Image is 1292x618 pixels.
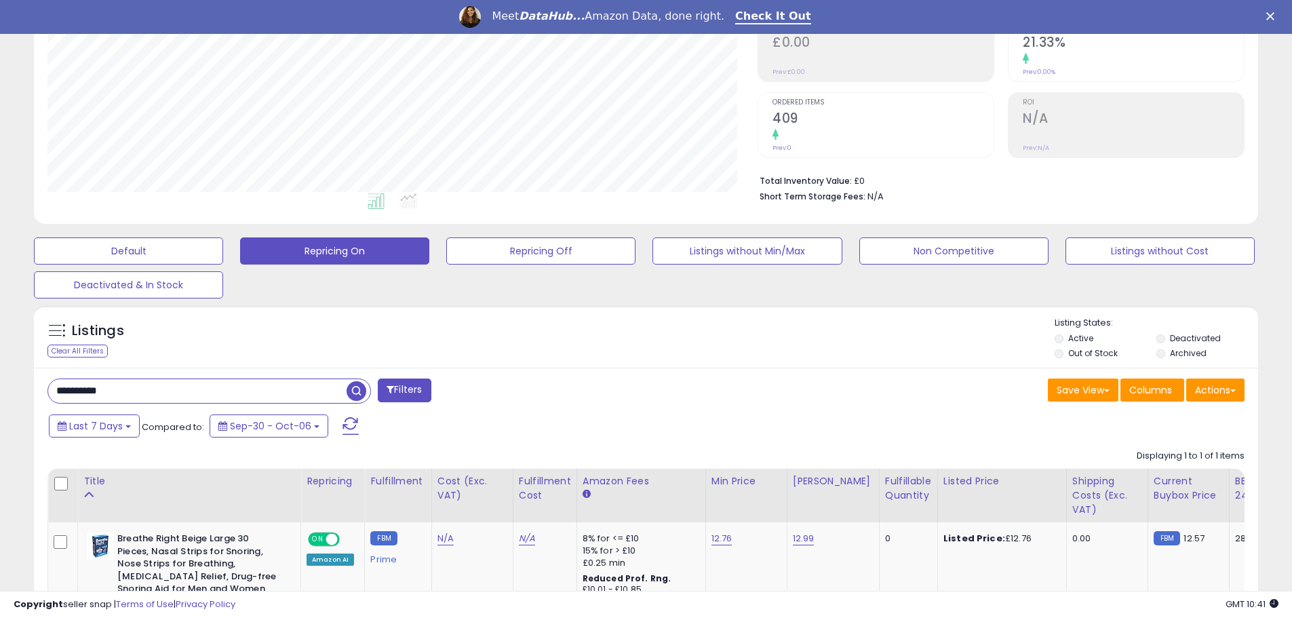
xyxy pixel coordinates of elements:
[230,419,311,433] span: Sep-30 - Oct-06
[859,237,1049,265] button: Non Competitive
[309,534,326,545] span: ON
[116,598,174,611] a: Terms of Use
[885,474,932,503] div: Fulfillable Quantity
[943,532,1005,545] b: Listed Price:
[34,271,223,298] button: Deactivated & In Stock
[760,191,865,202] b: Short Term Storage Fees:
[117,533,282,611] b: Breathe Right Beige Large 30 Pieces, Nasal Strips for Snoring, Nose Strips for Breathing, [MEDICA...
[735,9,811,24] a: Check It Out
[1235,533,1280,545] div: 28%
[943,533,1056,545] div: £12.76
[583,533,695,545] div: 8% for <= £10
[583,474,700,488] div: Amazon Fees
[519,474,571,503] div: Fulfillment Cost
[83,474,295,488] div: Title
[69,419,123,433] span: Last 7 Days
[49,414,140,438] button: Last 7 Days
[14,598,235,611] div: seller snap | |
[338,534,359,545] span: OFF
[519,532,535,545] a: N/A
[772,144,791,152] small: Prev: 0
[772,35,994,53] h2: £0.00
[142,421,204,433] span: Compared to:
[760,175,852,187] b: Total Inventory Value:
[1068,347,1118,359] label: Out of Stock
[370,531,397,545] small: FBM
[437,532,454,545] a: N/A
[240,237,429,265] button: Repricing On
[867,190,884,203] span: N/A
[1023,35,1244,53] h2: 21.33%
[943,474,1061,488] div: Listed Price
[14,598,63,611] strong: Copyright
[711,532,732,545] a: 12.76
[34,237,223,265] button: Default
[1023,111,1244,129] h2: N/A
[492,9,724,23] div: Meet Amazon Data, done right.
[583,545,695,557] div: 15% for > £10
[1023,68,1055,76] small: Prev: 0.00%
[437,474,507,503] div: Cost (Exc. VAT)
[1226,598,1278,611] span: 2025-10-14 10:41 GMT
[1023,144,1049,152] small: Prev: N/A
[1170,332,1221,344] label: Deactivated
[1072,474,1142,517] div: Shipping Costs (Exc. VAT)
[1055,317,1258,330] p: Listing States:
[583,557,695,569] div: £0.25 min
[885,533,927,545] div: 0
[72,322,124,341] h5: Listings
[1120,379,1184,402] button: Columns
[793,532,815,545] a: 12.99
[87,533,114,560] img: 41UvV7tgRUL._SL40_.jpg
[176,598,235,611] a: Privacy Policy
[760,172,1234,188] li: £0
[378,379,431,402] button: Filters
[307,474,359,488] div: Repricing
[652,237,842,265] button: Listings without Min/Max
[1048,379,1118,402] button: Save View
[1154,531,1180,545] small: FBM
[307,554,354,566] div: Amazon AI
[1129,383,1172,397] span: Columns
[1170,347,1207,359] label: Archived
[772,111,994,129] h2: 409
[1235,474,1285,503] div: BB Share 24h.
[1186,379,1245,402] button: Actions
[519,9,585,22] i: DataHub...
[210,414,328,438] button: Sep-30 - Oct-06
[1068,332,1093,344] label: Active
[772,68,805,76] small: Prev: £0.00
[793,474,874,488] div: [PERSON_NAME]
[446,237,635,265] button: Repricing Off
[370,474,425,488] div: Fulfillment
[772,99,994,107] span: Ordered Items
[1183,532,1205,545] span: 12.57
[711,474,781,488] div: Min Price
[583,488,591,501] small: Amazon Fees.
[370,549,420,565] div: Prime
[1154,474,1224,503] div: Current Buybox Price
[1137,450,1245,463] div: Displaying 1 to 1 of 1 items
[1065,237,1255,265] button: Listings without Cost
[47,345,108,358] div: Clear All Filters
[1023,99,1244,107] span: ROI
[459,6,481,28] img: Profile image for Georgie
[583,573,671,584] b: Reduced Prof. Rng.
[1266,12,1280,20] div: Close
[1072,533,1137,545] div: 0.00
